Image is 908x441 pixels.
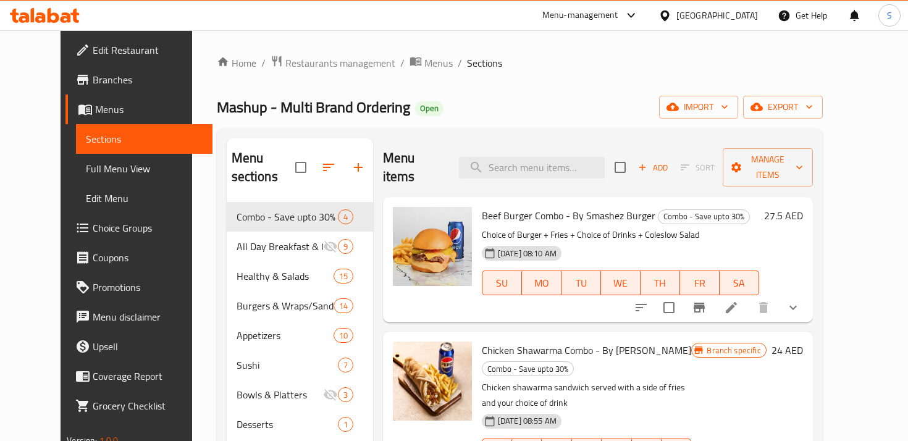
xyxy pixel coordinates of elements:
div: items [338,239,353,254]
span: All Day Breakfast & Coffee [237,239,323,254]
input: search [459,157,605,178]
a: Coupons [65,243,212,272]
span: Beef Burger Combo - By Smashez Burger [482,206,655,225]
span: 10 [334,330,353,342]
div: items [338,209,353,224]
div: Combo - Save upto 30% [482,361,574,376]
span: SA [725,274,754,292]
div: items [338,417,353,432]
span: Sushi [237,358,338,372]
a: Upsell [65,332,212,361]
h2: Menu items [383,149,444,186]
span: Select section [607,154,633,180]
span: Upsell [93,339,202,354]
svg: Inactive section [323,239,338,254]
span: Menus [95,102,202,117]
div: Open [415,101,443,116]
div: Burgers & Wraps/Sandwiches [237,298,334,313]
span: [DATE] 08:55 AM [493,415,561,427]
span: export [753,99,813,115]
a: Branches [65,65,212,94]
svg: Show Choices [786,300,801,315]
div: items [338,358,353,372]
span: TH [645,274,675,292]
span: Branch specific [702,345,765,356]
span: 4 [338,211,353,223]
div: items [334,269,353,283]
button: Add section [343,153,373,182]
span: Promotions [93,280,202,295]
span: Desserts [237,417,338,432]
span: Select all sections [288,154,314,180]
span: Branches [93,72,202,87]
span: 7 [338,359,353,371]
h2: Menu sections [232,149,295,186]
span: 14 [334,300,353,312]
a: Promotions [65,272,212,302]
a: Edit Menu [76,183,212,213]
a: Menu disclaimer [65,302,212,332]
span: WE [606,274,636,292]
div: Bowls & Platters3 [227,380,373,409]
div: Appetizers10 [227,321,373,350]
span: Appetizers [237,328,334,343]
div: Burgers & Wraps/Sandwiches14 [227,291,373,321]
div: Combo - Save upto 30%4 [227,202,373,232]
span: Bowls & Platters [237,387,323,402]
span: import [669,99,728,115]
span: Mashup - Multi Brand Ordering [217,93,410,121]
span: Select to update [656,295,682,321]
span: Restaurants management [285,56,395,70]
button: import [659,96,738,119]
span: Full Menu View [86,161,202,176]
button: delete [749,293,778,322]
span: TU [566,274,596,292]
img: Chicken Shawarma Combo - By Akleh [393,342,472,421]
div: All Day Breakfast & Coffee9 [227,232,373,261]
a: Edit Restaurant [65,35,212,65]
span: Add [636,161,670,175]
span: Choice Groups [93,220,202,235]
li: / [261,56,266,70]
span: Coupons [93,250,202,265]
li: / [400,56,405,70]
span: 15 [334,271,353,282]
a: Home [217,56,256,70]
button: Manage items [723,148,813,187]
a: Menus [65,94,212,124]
span: Add item [633,158,673,177]
button: export [743,96,823,119]
a: Choice Groups [65,213,212,243]
p: Choice of Burger + Fries + Choice of Drinks + Coleslow Salad [482,227,759,243]
a: Menus [410,55,453,71]
span: Combo - Save upto 30% [237,209,338,224]
span: Sections [86,132,202,146]
span: Combo - Save upto 30% [482,362,573,376]
div: items [338,387,353,402]
button: Branch-specific-item [684,293,714,322]
span: Manage items [733,152,803,183]
span: Healthy & Salads [237,269,334,283]
span: SU [487,274,517,292]
nav: breadcrumb [217,55,823,71]
button: sort-choices [626,293,656,322]
button: SU [482,271,522,295]
div: items [334,328,353,343]
div: [GEOGRAPHIC_DATA] [676,9,758,22]
span: Sort sections [314,153,343,182]
div: Menu-management [542,8,618,23]
button: WE [601,271,641,295]
a: Sections [76,124,212,154]
span: 3 [338,389,353,401]
span: S [887,9,892,22]
img: Beef Burger Combo - By Smashez Burger [393,207,472,286]
div: Combo - Save upto 30% [658,209,750,224]
span: 9 [338,241,353,253]
span: Menu disclaimer [93,309,202,324]
span: 1 [338,419,353,430]
p: Chicken shawarma sandwich served with a side of fries and your choice of drink [482,380,692,411]
button: MO [522,271,561,295]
